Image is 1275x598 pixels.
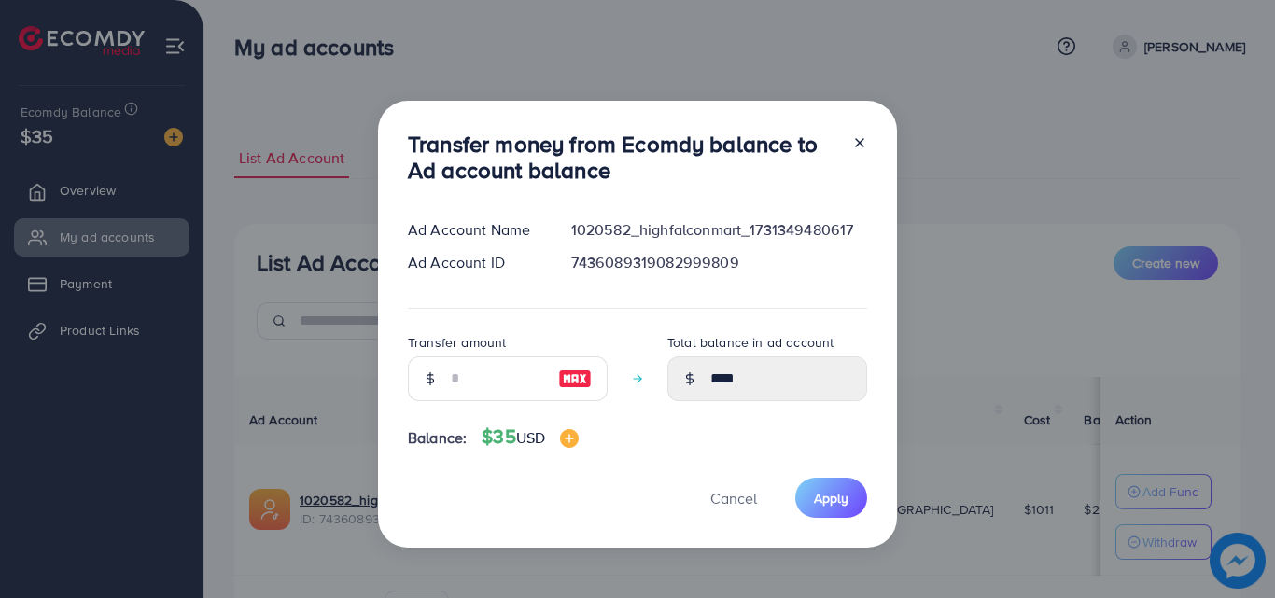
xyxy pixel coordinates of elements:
button: Cancel [687,478,780,518]
span: Apply [814,489,848,508]
label: Transfer amount [408,333,506,352]
h4: $35 [482,425,579,449]
div: Ad Account Name [393,219,556,241]
label: Total balance in ad account [667,333,834,352]
div: Ad Account ID [393,252,556,273]
span: Cancel [710,488,757,508]
span: Balance: [408,427,467,449]
button: Apply [795,478,867,518]
img: image [560,429,579,448]
span: USD [516,427,545,448]
div: 1020582_highfalconmart_1731349480617 [556,219,882,241]
div: 7436089319082999809 [556,252,882,273]
img: image [558,368,592,390]
h3: Transfer money from Ecomdy balance to Ad account balance [408,131,837,185]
